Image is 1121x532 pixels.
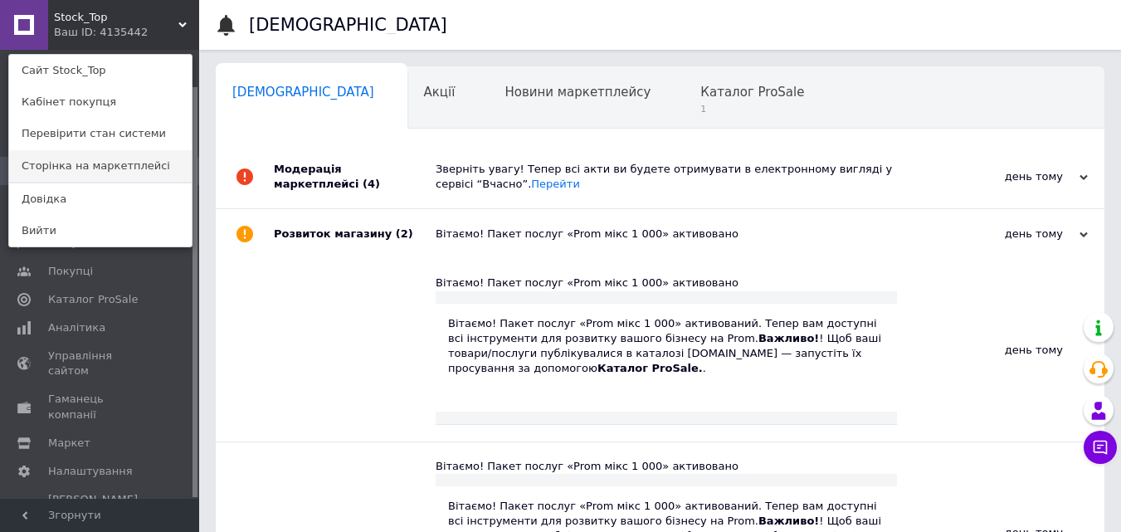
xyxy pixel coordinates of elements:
[48,436,90,451] span: Маркет
[9,183,192,215] a: Довідка
[700,103,804,115] span: 1
[9,86,192,118] a: Кабінет покупця
[597,362,703,374] b: Каталог ProSale.
[424,85,456,100] span: Акції
[448,316,885,377] div: Вітаємо! Пакет послуг «Prom мікс 1 000» активований. Тепер вам доступні всі інструменти для розви...
[54,25,124,40] div: Ваш ID: 4135442
[436,227,922,242] div: Вітаємо! Пакет послуг «Prom мікс 1 000» активовано
[504,85,651,100] span: Новини маркетплейсу
[922,169,1088,184] div: день тому
[48,264,93,279] span: Покупці
[396,227,413,240] span: (2)
[758,515,819,527] b: Важливо!
[274,209,436,259] div: Розвиток магазину
[922,227,1088,242] div: день тому
[249,15,447,35] h1: [DEMOGRAPHIC_DATA]
[758,332,819,344] b: Важливо!
[48,392,154,422] span: Гаманець компанії
[9,215,192,246] a: Вийти
[48,349,154,378] span: Управління сайтом
[436,459,897,474] div: Вітаємо! Пакет послуг «Prom мікс 1 000» активовано
[48,292,138,307] span: Каталог ProSale
[436,162,922,192] div: Зверніть увагу! Тепер всі акти ви будете отримувати в електронному вигляді у сервісі “Вчасно”.
[274,145,436,208] div: Модерація маркетплейсі
[700,85,804,100] span: Каталог ProSale
[9,150,192,182] a: Сторінка на маркетплейсі
[363,178,380,190] span: (4)
[531,178,580,190] a: Перейти
[54,10,178,25] span: Stock_Top
[232,85,374,100] span: [DEMOGRAPHIC_DATA]
[897,259,1104,441] div: день тому
[9,118,192,149] a: Перевірити стан системи
[436,276,897,290] div: Вітаємо! Пакет послуг «Prom мікс 1 000» активовано
[48,464,133,479] span: Налаштування
[9,55,192,86] a: Сайт Stock_Top
[1084,431,1117,464] button: Чат з покупцем
[48,320,105,335] span: Аналітика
